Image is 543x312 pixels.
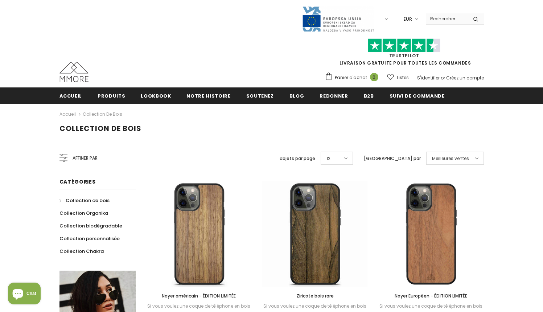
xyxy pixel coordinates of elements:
[320,87,348,104] a: Redonner
[59,245,104,258] a: Collection Chakra
[246,93,274,99] span: soutenez
[390,87,445,104] a: Suivi de commande
[370,73,378,81] span: 0
[289,87,304,104] a: Blog
[59,87,82,104] a: Accueil
[296,293,334,299] span: Ziricote bois rare
[326,155,330,162] span: 12
[364,93,374,99] span: B2B
[186,87,230,104] a: Notre histoire
[302,16,374,22] a: Javni Razpis
[73,154,98,162] span: Affiner par
[59,248,104,255] span: Collection Chakra
[59,222,122,229] span: Collection biodégradable
[59,232,120,245] a: Collection personnalisée
[280,155,315,162] label: objets par page
[335,74,367,81] span: Panier d'achat
[66,197,110,204] span: Collection de bois
[389,53,419,59] a: TrustPilot
[289,93,304,99] span: Blog
[59,235,120,242] span: Collection personnalisée
[186,93,230,99] span: Notre histoire
[397,74,409,81] span: Listes
[364,155,421,162] label: [GEOGRAPHIC_DATA] par
[262,292,367,300] a: Ziricote bois rare
[162,293,236,299] span: Noyer américain - ÉDITION LIMITÉE
[403,16,412,23] span: EUR
[59,110,76,119] a: Accueil
[147,292,252,300] a: Noyer américain - ÉDITION LIMITÉE
[59,123,141,134] span: Collection de bois
[432,155,469,162] span: Meilleures ventes
[390,93,445,99] span: Suivi de commande
[387,71,409,84] a: Listes
[83,111,122,117] a: Collection de bois
[59,62,89,82] img: Cas MMORE
[246,87,274,104] a: soutenez
[59,194,110,207] a: Collection de bois
[320,93,348,99] span: Redonner
[364,87,374,104] a: B2B
[426,13,468,24] input: Search Site
[378,292,484,300] a: Noyer Européen - ÉDITION LIMITÉE
[325,72,382,83] a: Panier d'achat 0
[141,93,171,99] span: Lookbook
[325,42,484,66] span: LIVRAISON GRATUITE POUR TOUTES LES COMMANDES
[417,75,440,81] a: S'identifier
[98,93,125,99] span: Produits
[6,283,43,306] inbox-online-store-chat: Shopify online store chat
[59,219,122,232] a: Collection biodégradable
[302,6,374,32] img: Javni Razpis
[446,75,484,81] a: Créez un compte
[441,75,445,81] span: or
[395,293,467,299] span: Noyer Européen - ÉDITION LIMITÉE
[59,178,96,185] span: Catégories
[98,87,125,104] a: Produits
[141,87,171,104] a: Lookbook
[59,207,108,219] a: Collection Organika
[368,38,440,53] img: Faites confiance aux étoiles pilotes
[59,93,82,99] span: Accueil
[59,210,108,217] span: Collection Organika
